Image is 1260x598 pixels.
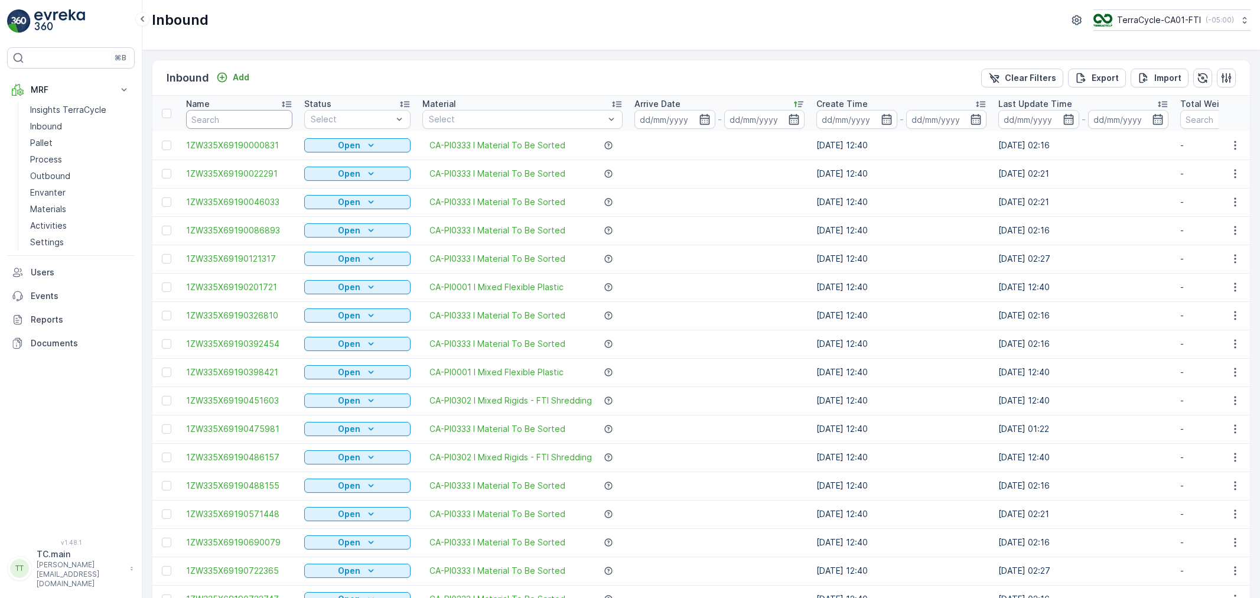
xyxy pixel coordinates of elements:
p: Materials [30,203,66,215]
p: Open [338,139,360,151]
button: Open [304,564,411,578]
a: 1ZW335X69190398421 [186,366,292,378]
a: Process [25,151,135,168]
a: CA-PI0333 I Material To Be Sorted [429,168,565,180]
p: Open [338,253,360,265]
td: [DATE] 12:40 [810,528,992,557]
input: dd/mm/yyyy [634,110,715,129]
div: Toggle Row Selected [162,339,171,349]
button: Open [304,535,411,550]
a: CA-PI0302 I Mixed Rigids - FTI Shredding [429,395,592,407]
td: [DATE] 12:40 [992,443,1174,472]
p: Open [338,565,360,577]
p: Outbound [30,170,70,182]
div: TT [10,559,29,578]
td: [DATE] 02:21 [992,160,1174,188]
button: Open [304,308,411,323]
a: Pallet [25,135,135,151]
p: Insights TerraCycle [30,104,106,116]
button: TerraCycle-CA01-FTI(-05:00) [1093,9,1251,31]
div: Toggle Row Selected [162,282,171,292]
img: TC_BVHiTW6.png [1093,14,1112,27]
p: Create Time [816,98,868,110]
p: Open [338,451,360,463]
a: 1ZW335X69190121317 [186,253,292,265]
span: CA-PI0333 I Material To Be Sorted [429,537,565,548]
td: [DATE] 12:40 [992,386,1174,415]
span: v 1.48.1 [7,539,135,546]
div: Toggle Row Selected [162,197,171,207]
input: dd/mm/yyyy [1088,110,1169,129]
a: 1ZW335X69190000831 [186,139,292,151]
td: [DATE] 12:40 [810,273,992,301]
p: Open [338,537,360,548]
p: Open [338,480,360,492]
td: [DATE] 02:27 [992,557,1174,585]
p: Select [429,113,604,125]
a: Events [7,284,135,308]
div: Toggle Row Selected [162,311,171,320]
a: CA-PI0333 I Material To Be Sorted [429,225,565,236]
td: [DATE] 12:40 [810,160,992,188]
p: Export [1092,72,1119,84]
td: [DATE] 02:27 [992,245,1174,273]
div: Toggle Row Selected [162,254,171,264]
p: Inbound [167,70,209,86]
span: CA-PI0333 I Material To Be Sorted [429,253,565,265]
p: Activities [30,220,67,232]
span: 1ZW335X69190392454 [186,338,292,350]
button: Open [304,223,411,238]
span: 1ZW335X69190451603 [186,395,292,407]
a: Activities [25,217,135,234]
a: 1ZW335X69190326810 [186,310,292,321]
p: Name [186,98,210,110]
p: Status [304,98,331,110]
p: Events [31,290,130,302]
td: [DATE] 12:40 [810,216,992,245]
button: Open [304,138,411,152]
button: Import [1131,69,1189,87]
input: dd/mm/yyyy [906,110,987,129]
div: Toggle Row Selected [162,509,171,519]
a: CA-PI0333 I Material To Be Sorted [429,338,565,350]
span: CA-PI0001 I Mixed Flexible Plastic [429,281,564,293]
p: Open [338,423,360,435]
p: Open [338,395,360,407]
p: Add [233,71,249,83]
span: 1ZW335X69190486157 [186,451,292,463]
a: CA-PI0333 I Material To Be Sorted [429,310,565,321]
a: CA-PI0333 I Material To Be Sorted [429,196,565,208]
button: Open [304,252,411,266]
td: [DATE] 02:16 [992,528,1174,557]
button: TTTC.main[PERSON_NAME][EMAIL_ADDRESS][DOMAIN_NAME] [7,548,135,589]
td: [DATE] 02:21 [992,188,1174,216]
p: ⌘B [115,53,126,63]
button: Open [304,167,411,181]
a: CA-PI0333 I Material To Be Sorted [429,480,565,492]
p: Open [338,508,360,520]
div: Toggle Row Selected [162,396,171,405]
p: Arrive Date [634,98,681,110]
p: Open [338,196,360,208]
span: 1ZW335X69190046033 [186,196,292,208]
input: dd/mm/yyyy [998,110,1079,129]
button: Open [304,507,411,521]
a: CA-PI0302 I Mixed Rigids - FTI Shredding [429,451,592,463]
button: Open [304,195,411,209]
p: Documents [31,337,130,349]
div: Toggle Row Selected [162,481,171,490]
span: 1ZW335X69190722365 [186,565,292,577]
span: CA-PI0333 I Material To Be Sorted [429,508,565,520]
td: [DATE] 12:40 [810,245,992,273]
button: Open [304,479,411,493]
button: MRF [7,78,135,102]
a: CA-PI0001 I Mixed Flexible Plastic [429,366,564,378]
td: [DATE] 12:40 [810,472,992,500]
p: Open [338,168,360,180]
div: Toggle Row Selected [162,368,171,377]
td: [DATE] 12:40 [992,273,1174,301]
